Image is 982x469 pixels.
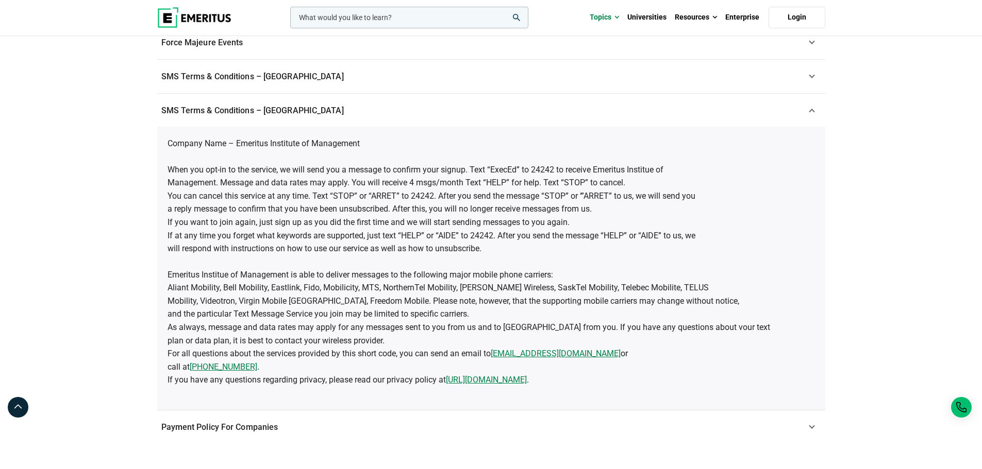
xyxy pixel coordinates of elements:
[157,26,825,60] a: Force Majeure Events
[157,410,825,444] a: Payment Policy For Companies
[491,347,621,360] a: [EMAIL_ADDRESS][DOMAIN_NAME]
[161,38,243,47] span: Force Majeure Events
[157,60,825,94] a: SMS Terms & Conditions – [GEOGRAPHIC_DATA]
[168,137,815,150] p: Company Name – Emeritus Institute of Management
[168,163,815,255] p: When you opt-in to the service, we will send you a message to confirm your signup. Text “ExecEd” ...
[168,268,815,387] p: Emeritus Institue of Management is able to deliver messages to the following major mobile phone c...
[161,72,344,81] span: SMS Terms & Conditions – [GEOGRAPHIC_DATA]
[161,106,344,115] span: SMS Terms & Conditions – [GEOGRAPHIC_DATA]
[161,422,278,432] span: Payment Policy For Companies
[157,94,825,128] a: SMS Terms & Conditions – [GEOGRAPHIC_DATA]
[446,373,527,387] a: [URL][DOMAIN_NAME]
[190,360,257,374] a: [PHONE_NUMBER]
[769,7,825,28] a: Login
[290,7,528,28] input: woocommerce-product-search-field-0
